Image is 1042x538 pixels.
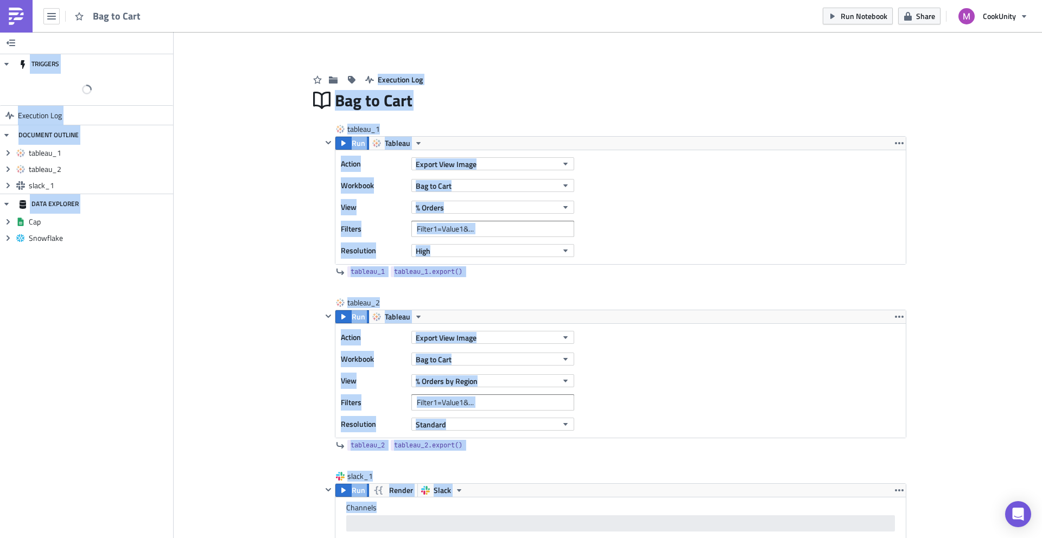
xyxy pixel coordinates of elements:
[18,125,79,145] div: DOCUMENT OUTLINE
[335,137,369,150] button: Run
[952,4,1034,28] button: CookUnity
[341,351,406,367] label: Workbook
[411,394,574,411] input: Filter1=Value1&...
[347,471,391,482] span: slack_1
[368,137,427,150] button: Tableau
[347,124,391,134] span: tableau_1
[416,245,430,257] span: High
[385,310,410,323] span: Tableau
[341,221,406,237] label: Filters
[341,416,406,432] label: Resolution
[322,310,335,323] button: Hide content
[411,353,574,366] button: Bag to Cart
[378,74,423,85] span: Execution Log
[389,484,413,497] span: Render
[416,375,478,387] span: % Orders by Region
[434,484,451,497] span: Slack
[322,136,335,149] button: Hide content
[416,158,476,170] span: Export View Image
[29,217,170,227] span: Cap
[957,7,976,25] img: Avatar
[411,331,574,344] button: Export View Image
[417,484,467,497] button: Slack
[411,244,574,257] button: High
[411,201,574,214] button: % Orders
[411,157,574,170] button: Export View Image
[8,8,25,25] img: PushMetrics
[341,373,406,389] label: View
[823,8,893,24] button: Run Notebook
[335,484,369,497] button: Run
[391,266,466,277] a: tableau_1.export()
[360,71,428,88] button: Execution Log
[29,148,170,158] span: tableau_1
[841,10,887,22] span: Run Notebook
[335,90,414,111] span: Bag to Cart
[416,419,446,430] span: Standard
[341,156,406,172] label: Action
[93,10,142,22] span: Bag to Cart
[29,181,170,190] span: slack_1
[411,418,574,431] button: Standard
[347,266,388,277] a: tableau_1
[416,332,476,343] span: Export View Image
[29,233,170,243] span: Snowflake
[983,10,1016,22] span: CookUnity
[18,106,62,125] span: Execution Log
[411,179,574,192] button: Bag to Cart
[1005,501,1031,527] div: Open Intercom Messenger
[29,164,170,174] span: tableau_2
[346,503,895,513] label: Channels
[416,354,452,365] span: Bag to Cart
[351,440,385,451] span: tableau_2
[394,440,462,451] span: tableau_2.export()
[4,4,543,13] p: Bag to Cart by Store and Reg
[341,199,406,215] label: View
[351,266,385,277] span: tableau_1
[916,10,935,22] span: Share
[368,484,418,497] button: Render
[347,440,388,451] a: tableau_2
[368,310,427,323] button: Tableau
[352,137,365,150] span: Run
[18,194,79,214] div: DATA EXPLORER
[416,180,452,191] span: Bag to Cart
[335,310,369,323] button: Run
[898,8,941,24] button: Share
[341,394,406,411] label: Filters
[385,137,410,150] span: Tableau
[322,483,335,496] button: Hide content
[341,242,406,259] label: Resolution
[352,310,365,323] span: Run
[4,4,543,13] body: Rich Text Area. Press ALT-0 for help.
[341,177,406,194] label: Workbook
[391,440,466,451] a: tableau_2.export()
[411,374,574,387] button: % Orders by Region
[352,484,365,497] span: Run
[394,266,462,277] span: tableau_1.export()
[347,297,391,308] span: tableau_2
[18,54,59,74] div: TRIGGERS
[341,329,406,345] label: Action
[411,221,574,237] input: Filter1=Value1&...
[416,202,444,213] span: % Orders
